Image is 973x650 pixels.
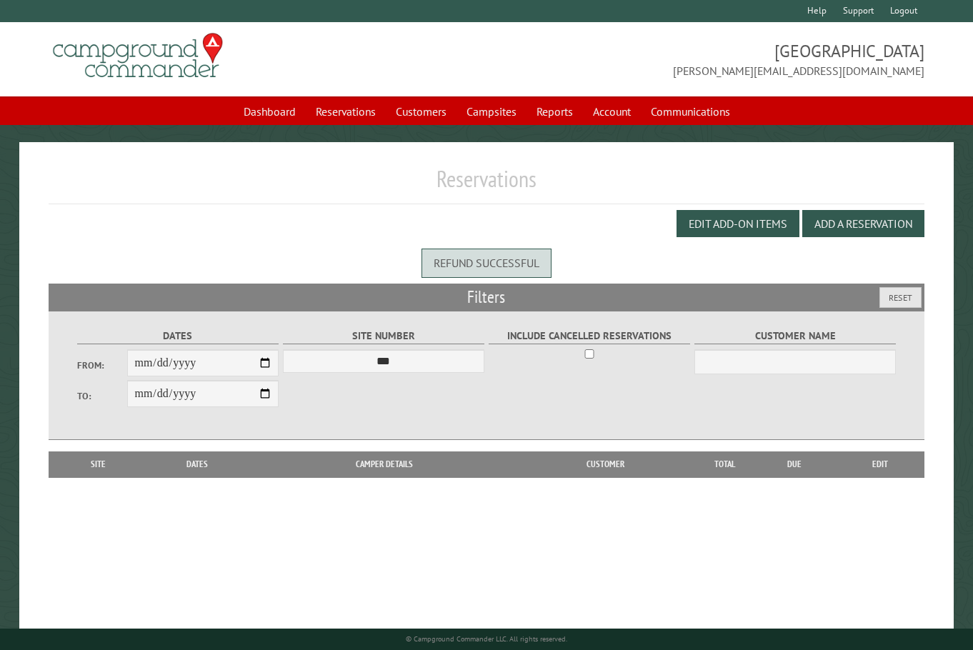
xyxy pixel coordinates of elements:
[406,634,567,644] small: © Campground Commander LLC. All rights reserved.
[254,451,515,477] th: Camper Details
[584,98,639,125] a: Account
[235,98,304,125] a: Dashboard
[49,28,227,84] img: Campground Commander
[283,328,484,344] label: Site Number
[307,98,384,125] a: Reservations
[56,451,141,477] th: Site
[49,284,924,311] h2: Filters
[77,328,279,344] label: Dates
[642,98,739,125] a: Communications
[458,98,525,125] a: Campsites
[677,210,799,237] button: Edit Add-on Items
[515,451,696,477] th: Customer
[49,165,924,204] h1: Reservations
[77,389,127,403] label: To:
[802,210,924,237] button: Add a Reservation
[387,98,455,125] a: Customers
[836,451,924,477] th: Edit
[489,328,690,344] label: Include Cancelled Reservations
[77,359,127,372] label: From:
[421,249,552,277] div: Refund successful
[696,451,753,477] th: Total
[141,451,254,477] th: Dates
[879,287,922,308] button: Reset
[753,451,836,477] th: Due
[694,328,896,344] label: Customer Name
[528,98,582,125] a: Reports
[486,39,924,79] span: [GEOGRAPHIC_DATA] [PERSON_NAME][EMAIL_ADDRESS][DOMAIN_NAME]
